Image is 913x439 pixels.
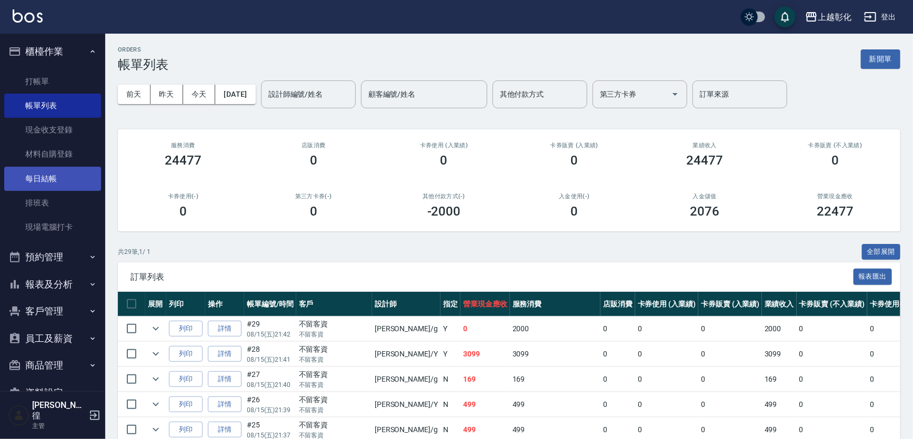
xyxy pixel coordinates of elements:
td: 0 [797,317,867,341]
td: 499 [762,392,797,417]
h2: 卡券使用(-) [131,193,236,200]
td: 0 [698,392,762,417]
a: 現金收支登錄 [4,118,101,142]
h3: 24477 [686,153,723,168]
h2: 營業現金應收 [782,193,888,200]
td: 3099 [510,342,600,366]
h3: 22477 [817,204,854,219]
button: 昨天 [151,85,183,104]
button: Open [667,86,684,103]
p: 主管 [32,421,86,431]
a: 詳情 [208,371,242,387]
button: 前天 [118,85,151,104]
h3: 0 [179,204,187,219]
td: [PERSON_NAME] /Y [372,342,440,366]
td: 0 [698,342,762,366]
a: 詳情 [208,422,242,438]
td: 0 [635,367,699,392]
button: 全部展開 [862,244,901,260]
th: 服務消費 [510,292,600,317]
td: 0 [797,392,867,417]
button: 列印 [169,396,203,413]
td: #28 [244,342,296,366]
h3: -2000 [427,204,461,219]
div: 上越彰化 [818,11,851,24]
td: [PERSON_NAME] /Y [372,392,440,417]
button: 登出 [860,7,900,27]
h3: 服務消費 [131,142,236,149]
button: 列印 [169,321,203,337]
a: 帳單列表 [4,94,101,118]
td: 0 [635,317,699,341]
th: 卡券販賣 (不入業績) [797,292,867,317]
a: 詳情 [208,396,242,413]
button: [DATE] [215,85,255,104]
td: 0 [698,317,762,341]
button: 預約管理 [4,243,101,271]
h3: 2076 [690,204,719,219]
th: 客戶 [296,292,372,317]
th: 店販消費 [600,292,635,317]
td: 0 [867,317,910,341]
h3: 0 [440,153,448,168]
h3: 0 [570,153,578,168]
button: 員工及薪資 [4,325,101,352]
p: 不留客資 [299,405,369,415]
a: 新開單 [861,54,900,64]
p: 不留客資 [299,355,369,364]
td: [PERSON_NAME] /g [372,317,440,341]
p: 08/15 (五) 21:39 [247,405,294,415]
td: 0 [600,342,635,366]
td: 0 [797,367,867,392]
td: 0 [460,317,510,341]
p: 08/15 (五) 21:42 [247,330,294,339]
td: Y [440,342,460,366]
h3: 0 [570,204,578,219]
a: 每日結帳 [4,167,101,191]
h2: 入金儲值 [652,193,757,200]
td: 2000 [762,317,797,341]
h2: 店販消費 [261,142,366,149]
h2: 卡券販賣 (不入業績) [782,142,888,149]
p: 不留客資 [299,330,369,339]
th: 列印 [166,292,205,317]
h3: 帳單列表 [118,57,168,72]
td: 0 [600,392,635,417]
h2: 入金使用(-) [521,193,627,200]
a: 排班表 [4,191,101,215]
h2: 第三方卡券(-) [261,193,366,200]
button: 列印 [169,371,203,387]
th: 展開 [145,292,166,317]
h2: 卡券販賣 (入業績) [521,142,627,149]
a: 報表匯出 [854,271,892,281]
td: 0 [867,367,910,392]
td: 499 [460,392,510,417]
th: 設計師 [372,292,440,317]
div: 不留客資 [299,394,369,405]
h3: 0 [310,204,317,219]
p: 不留客資 [299,380,369,390]
button: 新開單 [861,49,900,69]
td: #29 [244,317,296,341]
td: 499 [510,392,600,417]
td: 0 [867,392,910,417]
td: 3099 [762,342,797,366]
th: 業績收入 [762,292,797,317]
button: 列印 [169,422,203,438]
button: 列印 [169,346,203,362]
th: 卡券使用(-) [867,292,910,317]
td: 169 [460,367,510,392]
th: 指定 [440,292,460,317]
a: 打帳單 [4,69,101,94]
button: 商品管理 [4,352,101,379]
th: 操作 [205,292,244,317]
td: 0 [600,317,635,341]
h2: 其他付款方式(-) [392,193,497,200]
th: 卡券販賣 (入業績) [698,292,762,317]
td: 0 [797,342,867,366]
button: 今天 [183,85,216,104]
button: expand row [148,321,164,336]
button: 報表匯出 [854,269,892,285]
td: [PERSON_NAME] /g [372,367,440,392]
td: Y [440,317,460,341]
